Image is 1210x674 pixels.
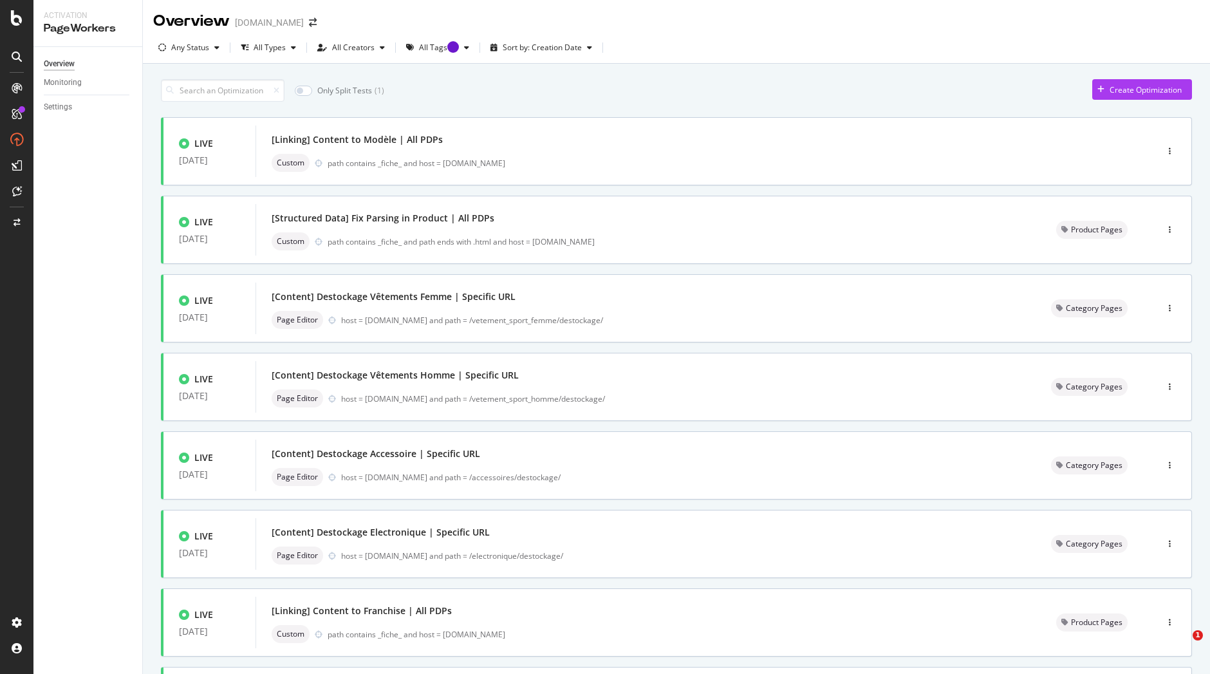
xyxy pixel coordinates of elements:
[1071,619,1122,626] span: Product Pages
[272,290,516,303] div: [Content] Destockage Vêtements Femme | Specific URL
[272,154,310,172] div: neutral label
[1110,84,1182,95] div: Create Optimization
[401,37,474,58] button: All TagsTooltip anchor
[194,216,213,229] div: LIVE
[447,41,459,53] div: Tooltip anchor
[272,526,490,539] div: [Content] Destockage Electronique | Specific URL
[44,57,75,71] div: Overview
[44,10,132,21] div: Activation
[1066,383,1122,391] span: Category Pages
[179,469,240,480] div: [DATE]
[44,57,133,71] a: Overview
[272,468,323,486] div: neutral label
[341,472,1020,483] div: host = [DOMAIN_NAME] and path = /accessoires/destockage/
[312,37,390,58] button: All Creators
[179,155,240,165] div: [DATE]
[179,312,240,323] div: [DATE]
[1193,630,1203,641] span: 1
[194,451,213,464] div: LIVE
[341,550,1020,561] div: host = [DOMAIN_NAME] and path = /electronique/destockage/
[1066,540,1122,548] span: Category Pages
[179,234,240,244] div: [DATE]
[44,100,133,114] a: Settings
[1166,630,1197,661] iframe: Intercom live chat
[272,212,494,225] div: [Structured Data] Fix Parsing in Product | All PDPs
[1051,378,1128,396] div: neutral label
[235,16,304,29] div: [DOMAIN_NAME]
[1066,304,1122,312] span: Category Pages
[44,76,133,89] a: Monitoring
[179,626,240,637] div: [DATE]
[277,630,304,638] span: Custom
[44,21,132,36] div: PageWorkers
[44,76,82,89] div: Monitoring
[272,369,519,382] div: [Content] Destockage Vêtements Homme | Specific URL
[194,530,213,543] div: LIVE
[272,625,310,643] div: neutral label
[194,137,213,150] div: LIVE
[317,85,372,96] div: Only Split Tests
[1056,613,1128,632] div: neutral label
[277,238,304,245] span: Custom
[179,391,240,401] div: [DATE]
[277,395,318,402] span: Page Editor
[1071,226,1122,234] span: Product Pages
[179,548,240,558] div: [DATE]
[1051,299,1128,317] div: neutral label
[1051,535,1128,553] div: neutral label
[194,294,213,307] div: LIVE
[328,236,1025,247] div: path contains _fiche_ and path ends with .html and host = [DOMAIN_NAME]
[194,608,213,621] div: LIVE
[254,44,286,51] div: All Types
[272,389,323,407] div: neutral label
[272,547,323,565] div: neutral label
[153,37,225,58] button: Any Status
[503,44,582,51] div: Sort by: Creation Date
[1066,462,1122,469] span: Category Pages
[375,85,384,96] div: ( 1 )
[272,133,443,146] div: [Linking] Content to Modèle | All PDPs
[1092,79,1192,100] button: Create Optimization
[272,447,480,460] div: [Content] Destockage Accessoire | Specific URL
[194,373,213,386] div: LIVE
[272,232,310,250] div: neutral label
[272,311,323,329] div: neutral label
[1056,221,1128,239] div: neutral label
[332,44,375,51] div: All Creators
[328,629,1025,640] div: path contains _fiche_ and host = [DOMAIN_NAME]
[277,316,318,324] span: Page Editor
[277,473,318,481] span: Page Editor
[1051,456,1128,474] div: neutral label
[328,158,1102,169] div: path contains _fiche_ and host = [DOMAIN_NAME]
[171,44,209,51] div: Any Status
[153,10,230,32] div: Overview
[236,37,301,58] button: All Types
[161,79,284,102] input: Search an Optimization
[309,18,317,27] div: arrow-right-arrow-left
[341,393,1020,404] div: host = [DOMAIN_NAME] and path = /vetement_sport_homme/destockage/
[277,159,304,167] span: Custom
[419,44,459,51] div: All Tags
[341,315,1020,326] div: host = [DOMAIN_NAME] and path = /vetement_sport_femme/destockage/
[277,552,318,559] span: Page Editor
[44,100,72,114] div: Settings
[272,604,452,617] div: [Linking] Content to Franchise | All PDPs
[485,37,597,58] button: Sort by: Creation Date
